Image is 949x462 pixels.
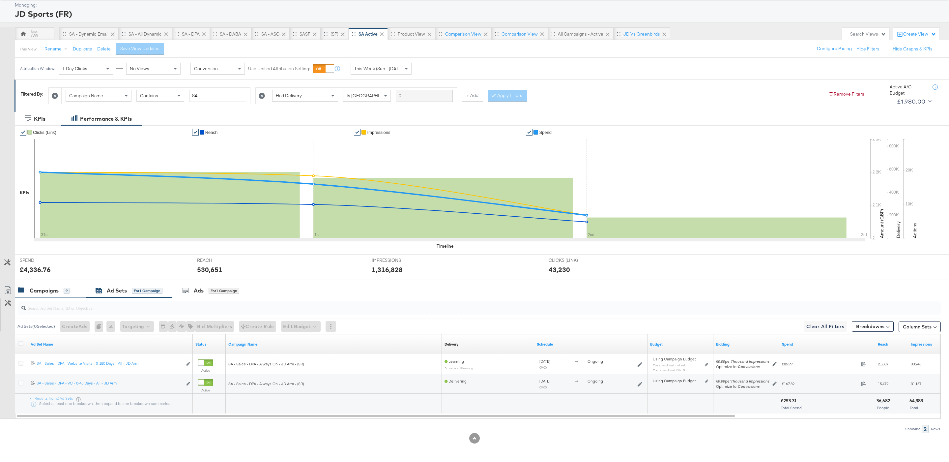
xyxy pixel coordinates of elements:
span: 15,472 [878,381,888,386]
div: SA - Dynamic email [69,31,108,37]
div: 64,383 [909,398,925,404]
div: Search Views [850,31,886,37]
div: Create View [903,31,936,38]
em: Thousand Impressions [731,379,769,384]
div: Ad Sets [107,287,127,294]
div: 36,682 [877,398,892,404]
div: Drag to reorder tab [324,32,328,36]
div: Drag to reorder tab [551,32,555,36]
div: for 1 Campaign [132,288,162,294]
span: 31,137 [911,381,921,386]
div: Rows [931,427,941,431]
div: Managing: [15,2,941,8]
text: Delivery [895,221,901,238]
input: Search Ad Set Name, ID or Objective [26,299,853,312]
div: Delivery [445,342,458,347]
span: per [716,379,769,384]
a: Shows your bid and optimisation settings for this Ad Set. [716,342,777,347]
button: Breakdowns [852,321,894,332]
em: Thousand Impressions [731,359,769,364]
span: 33,246 [911,361,921,366]
a: ✔ [20,129,26,136]
button: Hide Filters [856,46,879,52]
div: Drag to reorder tab [293,32,297,36]
a: SA - Sales - DPA - Website Visits - 0-180 Days - All - JD Arm [37,361,183,368]
div: Campaigns [30,287,59,294]
button: Rename [40,43,74,55]
button: + Add [462,90,483,102]
a: The number of times your ad was served. On mobile apps an ad is counted as served the first time ... [911,342,938,347]
text: Amount (GBP) [879,209,885,238]
span: Reach [205,130,218,135]
span: Had Delivery [276,93,302,99]
div: Ad Sets ( 0 Selected) [17,323,55,329]
div: 1,316,828 [372,265,403,274]
div: for 1 Campaign [209,288,239,294]
div: Drag to reorder tab [391,32,395,36]
em: Conversions [738,384,760,389]
label: Use Unified Attribution Setting: [248,66,310,72]
span: [DATE] [539,359,550,364]
span: ongoing [588,379,603,384]
button: Configure Pacing [812,43,856,55]
span: Is [GEOGRAPHIC_DATA] [347,93,397,99]
a: The total amount spent to date. [782,342,873,347]
a: ✔ [354,129,360,136]
div: SA - All Dynamic [129,31,162,37]
span: No Views [130,66,149,72]
a: ✔ [526,129,532,136]
button: Column Sets [899,322,941,332]
div: Using Campaign Budget [653,378,703,384]
button: Delete [97,46,111,52]
span: IMPRESSIONS [372,257,421,263]
div: Optimize for [716,384,769,389]
div: SA - DABA [220,31,241,37]
button: £1,980.00 [894,96,933,107]
div: Drag to reorder tab [122,32,126,36]
span: Total [910,405,918,410]
div: Drag to reorder tab [495,32,499,36]
sub: 09:00 [539,385,547,389]
div: Attribution Window: [20,66,55,71]
div: 0 [95,321,106,332]
div: Active A/C Budget [890,84,926,96]
div: Drag to reorder tab [617,32,620,36]
span: Spend [539,130,552,135]
span: Impressions [367,130,390,135]
div: SA Active [359,31,378,37]
span: [DATE] [539,379,550,384]
sub: Min. spend limit: not set [653,363,685,367]
div: SASF [300,31,310,37]
sub: 09:00 [539,365,547,369]
span: 1 Day Clicks [62,66,87,72]
span: Clicks (Link) [33,130,56,135]
span: CLICKS (LINK) [549,257,598,263]
div: Comparison View [502,31,538,37]
div: £253.31 [781,398,798,404]
div: Drag to reorder tab [175,32,179,36]
a: Your Ad Set name. [31,342,190,347]
span: 21,887 [878,361,888,366]
button: Clear All Filters [804,321,847,332]
div: SA - Sales - DPA - Website Visits - 0-180 Days - All - JD Arm [37,361,183,366]
em: £0.00 [716,379,725,384]
input: Enter a search term [189,90,246,102]
label: Active [198,368,213,373]
a: Reflects the ability of your Ad Set to achieve delivery based on ad states, schedule and budget. [445,342,458,347]
div: Drag to reorder tab [352,32,356,36]
span: SPEND [20,257,69,263]
em: £0.00 [716,359,725,364]
div: JD Sports (FR) [15,8,941,19]
div: KPIs [34,115,45,123]
span: SA - Sales - DPA - Always On - JD Arm - (SR) [228,361,304,366]
div: JD vs Greenbirds [623,31,660,37]
div: SA - ASC [261,31,279,37]
button: Hide Graphs & KPIs [893,46,933,52]
a: Shows when your Ad Set is scheduled to deliver. [537,342,645,347]
button: Remove Filters [828,91,864,97]
div: Ads [194,287,204,294]
button: Duplicate [73,46,92,52]
span: ongoing [588,359,603,364]
span: Contains [140,93,158,99]
a: Shows the current state of your Ad Set. [195,342,223,347]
